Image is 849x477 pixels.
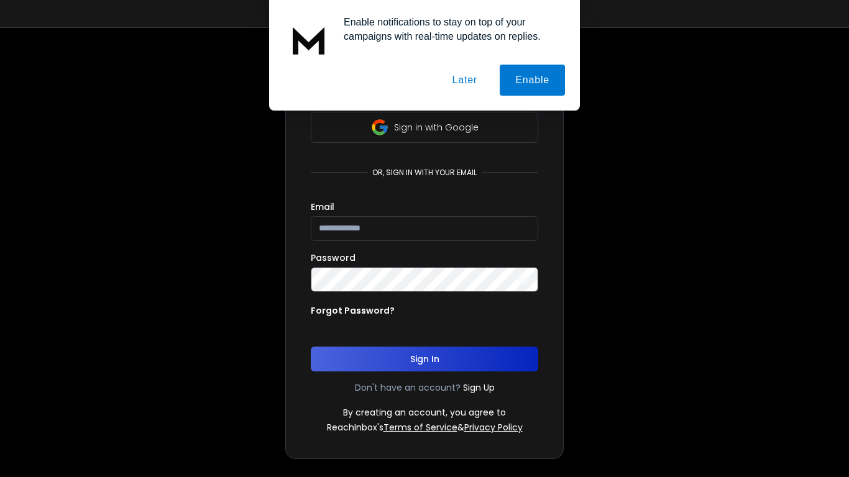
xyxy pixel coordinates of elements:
div: Enable notifications to stay on top of your campaigns with real-time updates on replies. [334,15,565,43]
label: Password [311,253,356,262]
img: notification icon [284,15,334,65]
label: Email [311,202,334,211]
button: Sign In [311,347,538,371]
p: Forgot Password? [311,304,395,317]
p: or, sign in with your email [367,168,482,178]
a: Terms of Service [383,421,457,434]
a: Sign Up [463,381,495,394]
a: Privacy Policy [464,421,523,434]
p: Don't have an account? [355,381,461,394]
button: Later [436,65,492,96]
button: Sign in with Google [311,112,538,143]
p: Sign in with Google [394,121,479,134]
button: Enable [500,65,565,96]
p: By creating an account, you agree to [343,406,506,419]
p: ReachInbox's & [327,421,523,434]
